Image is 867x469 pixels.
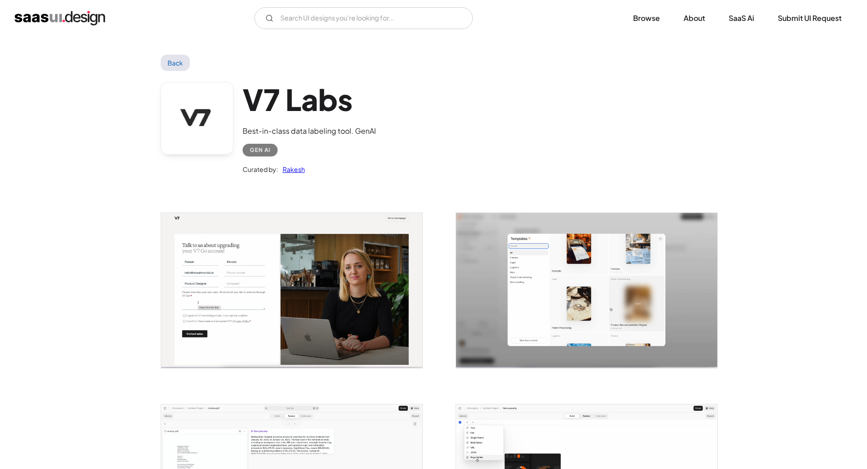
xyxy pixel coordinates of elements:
[767,8,852,28] a: Submit UI Request
[718,8,765,28] a: SaaS Ai
[161,213,422,368] a: open lightbox
[673,8,716,28] a: About
[254,7,473,29] form: Email Form
[15,11,105,25] a: home
[278,164,305,175] a: Rakesh
[161,213,422,368] img: 674fe7eebfccbb95edab8bb0_V7-contact%20Sales.png
[243,164,278,175] div: Curated by:
[161,55,190,71] a: Back
[250,145,270,156] div: Gen AI
[456,213,717,368] img: 674fe7ee2c52970f63baff58_V7-Templates.png
[622,8,671,28] a: Browse
[243,126,376,136] div: Best-in-class data labeling tool. GenAI
[243,82,376,117] h1: V7 Labs
[456,213,717,368] a: open lightbox
[254,7,473,29] input: Search UI designs you're looking for...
